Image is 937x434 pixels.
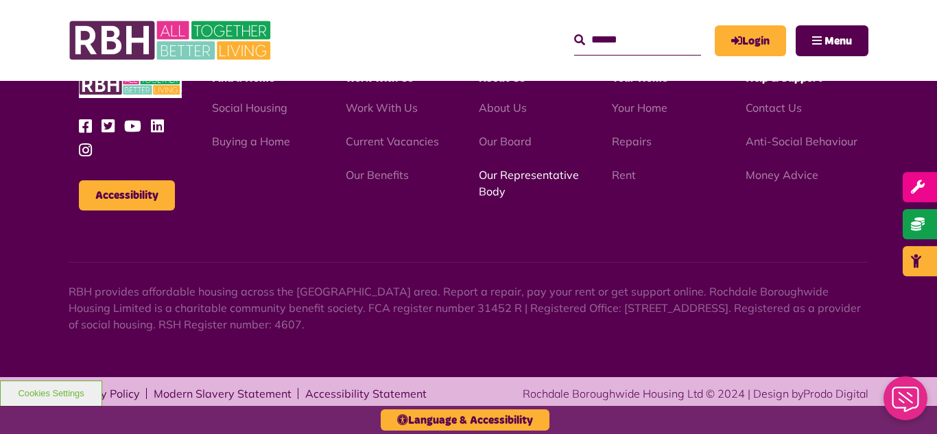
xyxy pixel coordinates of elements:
img: RBH [69,14,274,67]
a: About Us [479,101,527,114]
input: Search [574,25,701,55]
a: Money Advice [746,168,818,182]
a: Social Housing - open in a new tab [212,101,287,114]
img: RBH [79,71,182,98]
a: Work With Us [346,101,418,114]
a: Buying a Home [212,134,290,148]
a: Rent [612,168,636,182]
a: Your Home [612,101,667,114]
button: Language & Accessibility [381,409,549,431]
p: RBH provides affordable housing across the [GEOGRAPHIC_DATA] area. Report a repair, pay your rent... [69,283,868,333]
a: Anti-Social Behaviour [746,134,857,148]
span: Menu [825,36,852,47]
a: Our Board [479,134,532,148]
a: Contact Us [746,101,802,114]
iframe: Netcall Web Assistant for live chat [875,372,937,434]
button: Accessibility [79,180,175,210]
a: Our Benefits [346,168,409,182]
a: MyRBH [715,25,786,56]
a: Accessibility Statement [305,388,427,399]
a: Modern Slavery Statement - open in a new tab [154,388,292,399]
a: Prodo Digital - open in a new tab [803,387,868,400]
a: Privacy Policy [69,388,140,399]
div: Rochdale Boroughwide Housing Ltd © 2024 | Design by [523,385,868,402]
a: Our Representative Body [479,168,579,198]
a: Repairs [612,134,652,148]
button: Navigation [796,25,868,56]
a: Current Vacancies [346,134,439,148]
